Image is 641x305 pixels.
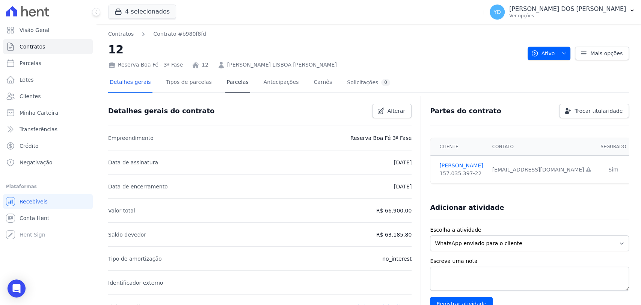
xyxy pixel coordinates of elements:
[575,47,629,60] a: Mais opções
[509,13,626,19] p: Ver opções
[3,72,93,87] a: Lotes
[376,206,412,215] p: R$ 66.900,00
[227,61,337,69] a: [PERSON_NAME] LISBOA [PERSON_NAME]
[528,47,571,60] button: Ativo
[488,138,596,156] th: Contato
[20,214,49,222] span: Conta Hent
[20,109,58,117] span: Minha Carteira
[394,158,412,167] p: [DATE]
[575,107,623,115] span: Trocar titularidade
[6,182,90,191] div: Plataformas
[20,43,45,50] span: Contratos
[225,73,250,93] a: Parcelas
[3,155,93,170] a: Negativação
[20,126,57,133] span: Transferências
[388,107,406,115] span: Alterar
[430,226,629,234] label: Escolha a atividade
[108,73,152,93] a: Detalhes gerais
[108,106,214,115] h3: Detalhes gerais do contrato
[3,56,93,71] a: Parcelas
[20,59,41,67] span: Parcelas
[108,61,183,69] div: Reserva Boa Fé - 3ª Fase
[3,89,93,104] a: Clientes
[3,194,93,209] a: Recebíveis
[108,182,168,191] p: Data de encerramento
[3,39,93,54] a: Contratos
[108,158,158,167] p: Data de assinatura
[3,211,93,226] a: Conta Hent
[20,93,41,100] span: Clientes
[350,134,412,143] p: Reserva Boa Fé 3ª Fase
[262,73,300,93] a: Antecipações
[345,73,392,93] a: Solicitações0
[439,162,483,170] a: [PERSON_NAME]
[108,30,522,38] nav: Breadcrumb
[20,76,34,83] span: Lotes
[439,170,483,178] div: 157.035.397-22
[3,105,93,120] a: Minha Carteira
[8,279,26,297] div: Open Intercom Messenger
[153,30,206,38] a: Contrato #b980f8fd
[394,182,412,191] p: [DATE]
[108,278,163,287] p: Identificador externo
[559,104,629,118] a: Trocar titularidade
[590,50,623,57] span: Mais opções
[493,9,501,15] span: YD
[20,142,39,150] span: Crédito
[430,106,501,115] h3: Partes do contrato
[492,166,592,174] div: [EMAIL_ADDRESS][DOMAIN_NAME]
[108,206,135,215] p: Valor total
[509,5,626,13] p: [PERSON_NAME] DOS [PERSON_NAME]
[108,134,154,143] p: Empreendimento
[108,230,146,239] p: Saldo devedor
[108,30,206,38] nav: Breadcrumb
[20,198,48,205] span: Recebíveis
[108,5,176,19] button: 4 selecionados
[108,30,134,38] a: Contratos
[164,73,213,93] a: Tipos de parcelas
[108,254,162,263] p: Tipo de amortização
[312,73,333,93] a: Carnês
[430,138,487,156] th: Cliente
[430,257,629,265] label: Escreva uma nota
[3,138,93,153] a: Crédito
[3,23,93,38] a: Visão Geral
[531,47,555,60] span: Ativo
[382,254,412,263] p: no_interest
[381,79,390,86] div: 0
[376,230,412,239] p: R$ 63.185,80
[108,41,522,58] h2: 12
[372,104,412,118] a: Alterar
[3,122,93,137] a: Transferências
[596,156,630,184] td: Sim
[20,26,50,34] span: Visão Geral
[202,61,208,69] a: 12
[347,79,390,86] div: Solicitações
[430,203,504,212] h3: Adicionar atividade
[484,2,641,23] button: YD [PERSON_NAME] DOS [PERSON_NAME] Ver opções
[20,159,53,166] span: Negativação
[596,138,630,156] th: Segurado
